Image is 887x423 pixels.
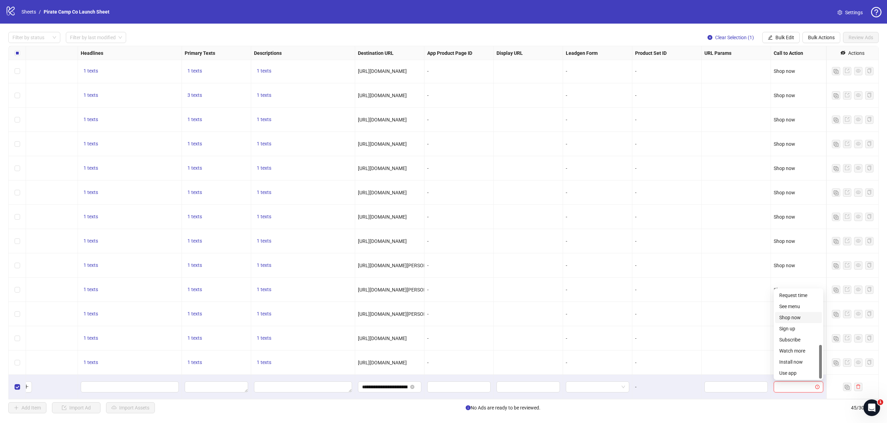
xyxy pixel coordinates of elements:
[768,35,773,40] span: edit
[81,358,101,367] button: 1 texts
[878,399,883,405] span: 1
[845,263,850,268] span: export
[257,92,271,98] span: 1 texts
[635,189,699,196] div: -
[84,214,98,219] span: 1 texts
[774,166,795,171] span: Shop now
[832,140,840,148] button: Duplicate
[358,311,444,317] span: [URL][DOMAIN_NAME][PERSON_NAME]
[856,93,861,98] span: eye
[566,213,629,221] div: -
[257,287,271,292] span: 1 texts
[832,213,840,221] button: Duplicate
[843,32,879,43] button: Review Ads
[254,188,274,197] button: 1 texts
[81,213,101,221] button: 1 texts
[84,165,98,171] span: 1 texts
[779,347,818,355] div: Watch more
[257,117,271,122] span: 1 texts
[187,117,202,122] span: 1 texts
[187,287,202,292] span: 1 texts
[254,358,274,367] button: 1 texts
[832,358,840,367] button: Duplicate
[566,140,629,148] div: -
[427,360,429,365] span: -
[775,35,794,40] span: Bulk Edit
[358,287,444,293] span: [URL][DOMAIN_NAME][PERSON_NAME]
[185,261,205,270] button: 1 texts
[185,286,205,294] button: 1 texts
[249,46,251,60] div: Resize Primary Texts column
[185,91,205,100] button: 3 texts
[81,310,101,318] button: 1 texts
[845,311,850,316] span: export
[254,381,352,392] div: Edit values
[52,402,100,413] button: Import Ad
[81,188,101,197] button: 1 texts
[257,262,271,268] span: 1 texts
[635,286,699,294] div: -
[9,302,26,326] div: Select row 42
[845,93,850,98] span: export
[84,262,98,268] span: 1 texts
[9,46,26,60] div: Select all rows
[257,165,271,171] span: 1 texts
[856,336,861,340] span: eye
[774,263,795,268] span: Shop now
[81,91,101,100] button: 1 texts
[492,46,493,60] div: Resize App Product Page ID column
[845,360,850,365] span: export
[774,68,795,74] span: Shop now
[630,46,632,60] div: Resize Leadgen Form column
[187,68,202,74] span: 1 texts
[81,116,101,124] button: 1 texts
[358,238,407,244] span: [URL][DOMAIN_NAME]
[841,50,845,55] span: eye-invisible
[187,92,202,98] span: 3 texts
[81,140,101,148] button: 1 texts
[856,287,861,292] span: eye
[856,311,861,316] span: eye
[81,67,101,75] button: 1 texts
[81,381,179,392] div: Edit values
[635,67,699,75] div: -
[422,46,424,60] div: Resize Destination URL column
[566,164,629,172] div: -
[427,166,429,171] span: -
[187,262,202,268] span: 1 texts
[815,385,819,389] span: exclamation-circle
[775,367,822,379] div: Use app
[762,32,800,43] button: Bulk Edit
[566,359,629,366] div: -
[254,91,274,100] button: 1 texts
[832,310,840,318] button: Duplicate
[845,287,850,292] span: export
[353,46,355,60] div: Resize Descriptions column
[358,68,407,74] span: [URL][DOMAIN_NAME]
[187,165,202,171] span: 1 texts
[704,49,731,57] strong: URL Params
[84,359,98,365] span: 1 texts
[635,116,699,124] div: -
[42,8,111,16] a: Pirate Camp Co Launch Sheet
[774,93,795,98] span: Shop now
[84,311,98,316] span: 1 texts
[856,68,861,73] span: eye
[358,117,407,122] span: [URL][DOMAIN_NAME]
[843,383,851,391] button: Duplicate
[851,404,879,412] span: 45 / 300 items
[466,404,541,412] span: No Ads are ready to be reviewed.
[845,141,850,146] span: export
[635,335,699,342] div: -
[566,116,629,124] div: -
[185,67,205,75] button: 1 texts
[187,311,202,316] span: 1 texts
[845,214,850,219] span: export
[9,108,26,132] div: Select row 34
[358,214,407,220] span: [URL][DOMAIN_NAME]
[254,334,274,342] button: 1 texts
[856,360,861,365] span: eye
[358,336,407,341] span: [URL][DOMAIN_NAME]
[185,213,205,221] button: 1 texts
[358,166,407,171] span: [URL][DOMAIN_NAME]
